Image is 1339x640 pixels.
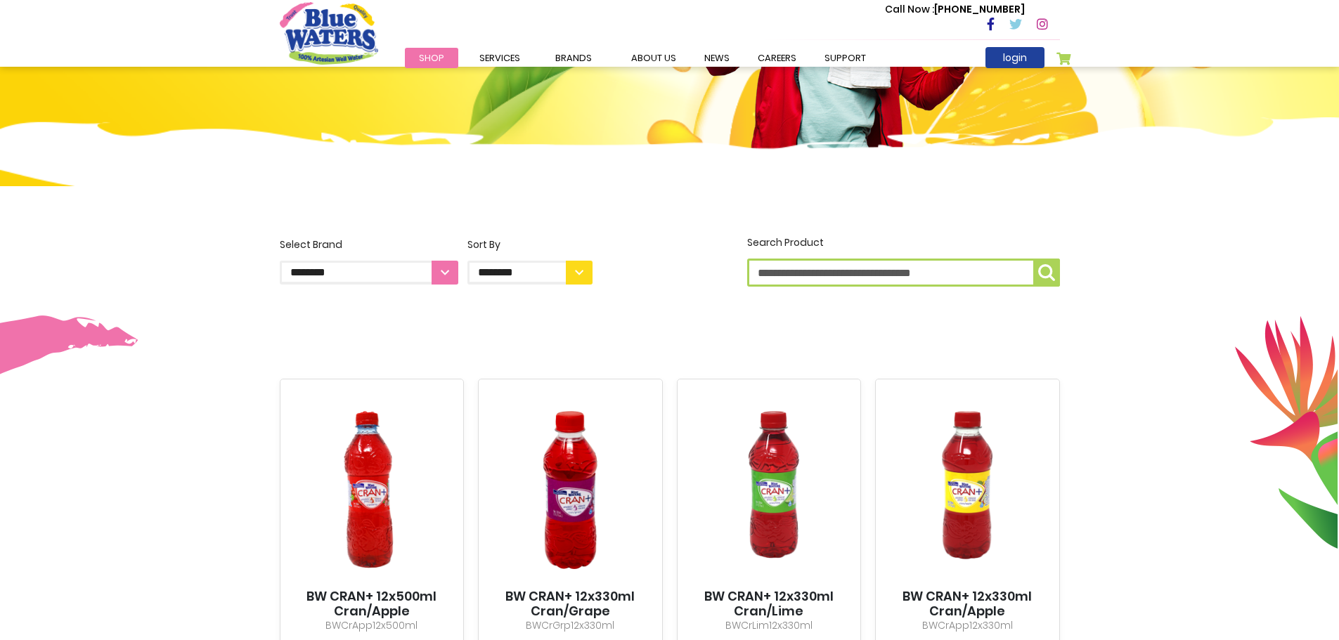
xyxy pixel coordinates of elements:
select: Select Brand [280,261,458,285]
img: BW CRAN+ 12x330ml Cran/Lime [690,391,848,589]
a: News [690,48,744,68]
p: BWCrApp12x500ml [293,618,451,633]
input: Search Product [747,259,1060,287]
a: login [985,47,1044,68]
select: Sort By [467,261,593,285]
a: BW CRAN+ 12x330ml Cran/Grape [491,589,649,619]
span: Shop [419,51,444,65]
img: search-icon.png [1038,264,1055,281]
a: BW CRAN+ 12x330ml Cran/Apple [888,589,1047,619]
a: BW CRAN+ 12x500ml Cran/Apple [293,589,451,619]
a: about us [617,48,690,68]
a: support [810,48,880,68]
p: BWCrLim12x330ml [690,618,848,633]
span: Brands [555,51,592,65]
span: Call Now : [885,2,934,16]
a: careers [744,48,810,68]
img: BW CRAN+ 12x330ml Cran/Apple [888,391,1047,589]
a: store logo [280,2,378,64]
span: Services [479,51,520,65]
label: Select Brand [280,237,458,285]
div: Sort By [467,237,593,252]
p: BWCrGrp12x330ml [491,618,649,633]
img: BW CRAN+ 12x330ml Cran/Grape [491,391,649,589]
a: BW CRAN+ 12x330ml Cran/Lime [690,589,848,619]
label: Search Product [747,235,1060,287]
p: [PHONE_NUMBER] [885,2,1025,17]
button: Search Product [1033,259,1060,287]
img: BW CRAN+ 12x500ml Cran/Apple [293,391,451,589]
p: BWCrApp12x330ml [888,618,1047,633]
